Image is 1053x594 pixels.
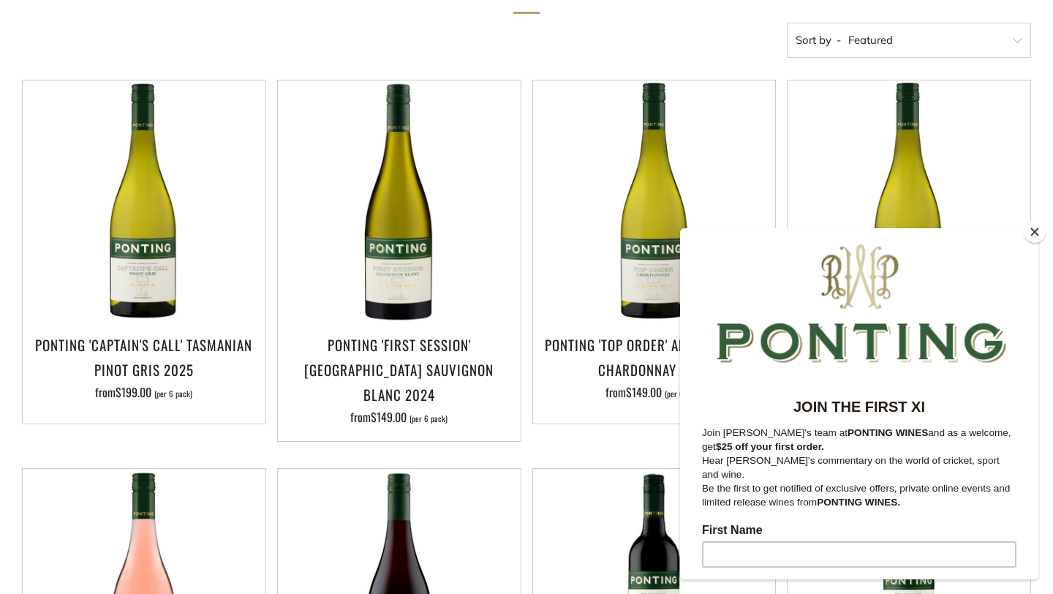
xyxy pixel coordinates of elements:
[23,332,265,405] a: Ponting 'Captain's Call' Tasmanian Pinot Gris 2025 from$199.00 (per 6 pack)
[30,332,258,382] h3: Ponting 'Captain's Call' Tasmanian Pinot Gris 2025
[626,383,662,401] span: $149.00
[285,332,513,407] h3: Ponting 'First Session' [GEOGRAPHIC_DATA] Sauvignon Blanc 2024
[167,199,248,210] strong: PONTING WINES
[22,253,336,281] p: Be the first to get notified of exclusive offers, private online events and limited release wines...
[22,225,336,253] p: Hear [PERSON_NAME]'s commentary on the world of cricket, sport and wine.
[533,332,776,405] a: Ponting 'Top Order' Adelaide Hills Chardonnay 2024 from$149.00 (per 6 pack)
[113,170,245,187] strong: JOIN THE FIRST XI
[22,480,336,506] input: Subscribe
[116,383,151,401] span: $199.00
[22,418,336,436] label: Email
[540,332,769,382] h3: Ponting 'Top Order' Adelaide Hills Chardonnay 2024
[22,357,336,375] label: Last Name
[36,213,144,224] strong: $25 off your first order.
[409,415,448,423] span: (per 6 pack)
[1024,221,1046,243] button: Close
[137,268,220,279] strong: PONTING WINES.
[665,390,703,398] span: (per 6 pack)
[605,383,703,401] span: from
[95,383,192,401] span: from
[350,408,448,426] span: from
[278,332,521,424] a: Ponting 'First Session' [GEOGRAPHIC_DATA] Sauvignon Blanc 2024 from$149.00 (per 6 pack)
[371,408,407,426] span: $149.00
[22,198,336,225] p: Join [PERSON_NAME]'s team at and as a welcome, get
[22,524,328,587] span: We will send you a confirmation email to subscribe. I agree to sign up to the Ponting Wines newsl...
[22,296,336,313] label: First Name
[154,390,192,398] span: (per 6 pack)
